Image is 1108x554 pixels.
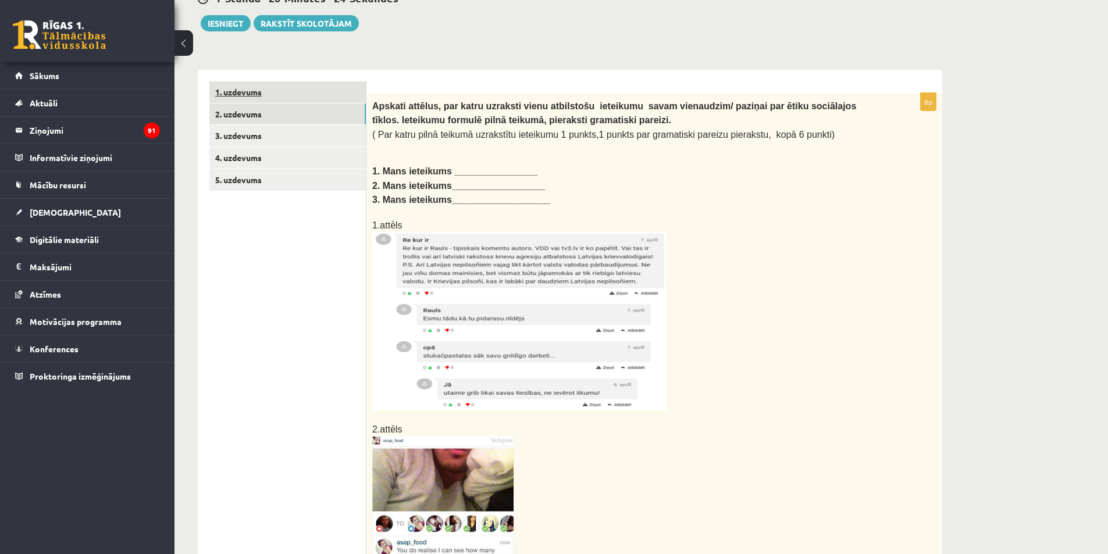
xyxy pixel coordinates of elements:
[201,15,251,31] button: Iesniegt
[15,308,160,335] a: Motivācijas programma
[15,281,160,308] a: Atzīmes
[372,220,402,230] span: 1.attēls
[144,123,160,138] i: 91
[209,125,366,146] a: 3. uzdevums
[15,226,160,253] a: Digitālie materiāli
[30,289,61,299] span: Atzīmes
[15,90,160,116] a: Aktuāli
[372,424,402,434] span: 2.attēls
[30,234,99,245] span: Digitālie materiāli
[30,207,121,217] span: [DEMOGRAPHIC_DATA]
[15,144,160,171] a: Informatīvie ziņojumi
[15,171,160,198] a: Mācību resursi
[30,344,79,354] span: Konferences
[13,20,106,49] a: Rīgas 1. Tālmācības vidusskola
[15,253,160,280] a: Maksājumi
[209,81,366,103] a: 1. uzdevums
[30,144,160,171] legend: Informatīvie ziņojumi
[372,195,550,205] b: 3. Mans ieteikums___________________
[15,363,160,389] a: Proktoringa izmēģinājums
[15,335,160,362] a: Konferences
[30,98,58,108] span: Aktuāli
[15,199,160,226] a: [DEMOGRAPHIC_DATA]
[372,181,545,191] b: 2. Mans ieteikums__________________
[30,117,160,144] legend: Ziņojumi
[30,180,86,190] span: Mācību resursi
[372,232,667,410] img: media
[30,70,59,81] span: Sākums
[372,166,537,176] b: 1. Mans ieteikums ________________
[30,253,160,280] legend: Maksājumi
[30,316,122,327] span: Motivācijas programma
[209,103,366,125] a: 2. uzdevums
[372,101,856,125] b: Apskati attēlus, par katru uzraksti vienu atbilstošu ieteikumu savam vienaudzim/ paziņai par ētik...
[15,62,160,89] a: Sākums
[15,117,160,144] a: Ziņojumi91
[372,130,835,140] span: ( Par katru pilnā teikumā uzrakstītu ieteikumu 1 punkts,1 punkts par gramatiski pareizu pierakstu...
[12,12,551,24] body: Визуальный текстовый редактор, wiswyg-editor-user-answer-47024941626080
[209,147,366,169] a: 4. uzdevums
[920,92,936,111] p: 6p
[30,371,131,381] span: Proktoringa izmēģinājums
[254,15,359,31] a: Rakstīt skolotājam
[209,169,366,191] a: 5. uzdevums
